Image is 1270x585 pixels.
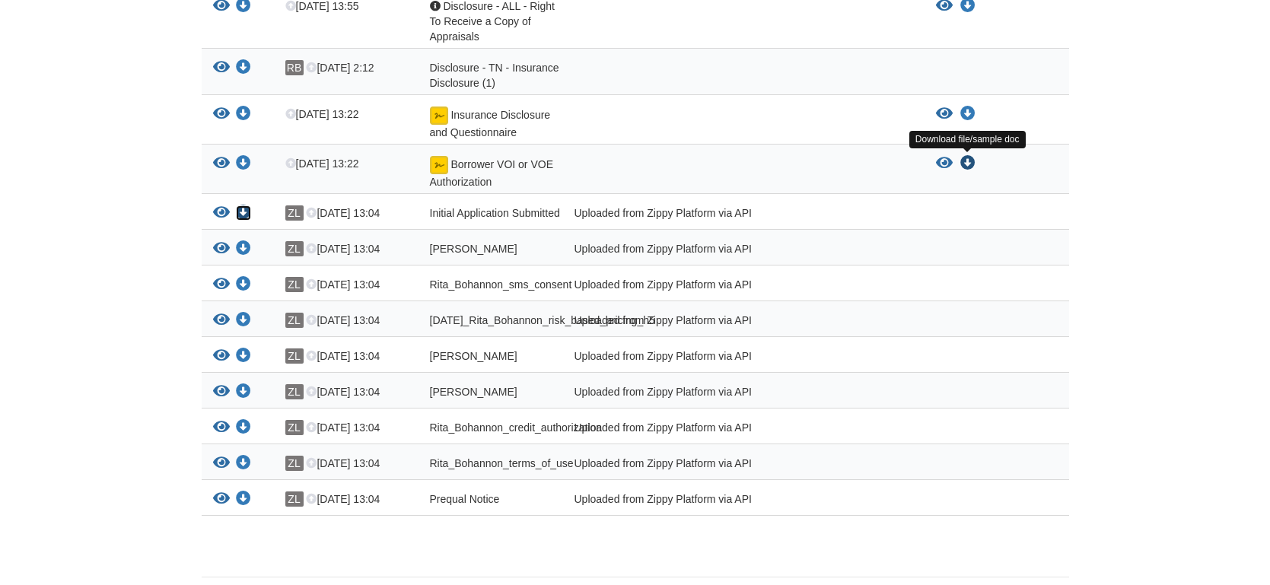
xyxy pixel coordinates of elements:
a: Download Prequal Notice [236,494,251,506]
button: View Rita_Bohannon_credit_authorization [213,420,230,436]
a: Download Rita_Bohannon_sms_consent [236,279,251,291]
button: View 09-27-2025_Rita_Bohannon_risk_based_pricing_h5 [213,313,230,329]
a: Download Borrower VOI or VOE Authorization [236,158,251,170]
a: Download Rita_Bohannon_credit_authorization [236,422,251,434]
img: Document fully signed [430,107,448,125]
a: Download Rita_Bohannon_terms_of_use [236,458,251,470]
a: Download Rita_Bohannon_true_and_correct_consent [236,386,251,399]
div: Uploaded from Zippy Platform via API [563,348,925,368]
button: View Rita_Bohannon_true_and_correct_consent [213,384,230,400]
button: View Borrower VOI or VOE Authorization [213,156,230,172]
span: Rita_Bohannon_sms_consent [430,278,572,291]
span: [DATE] 13:04 [306,350,380,362]
div: Uploaded from Zippy Platform via API [563,205,925,225]
span: [DATE] 13:22 [285,108,359,120]
a: Download Disclosure - ALL - Right To Receive a Copy of Appraisals [236,1,251,13]
span: [DATE] 13:04 [306,243,380,255]
img: Document fully signed [430,156,448,174]
span: ZL [285,348,304,364]
span: [DATE] 2:12 [306,62,374,74]
span: [PERSON_NAME] [430,350,517,362]
span: Prequal Notice [430,493,500,505]
button: View Borrower VOI or VOE Authorization [936,156,953,171]
span: [DATE] 13:04 [306,207,380,219]
button: View Rita_Bohannon_privacy_notice [213,241,230,257]
span: [DATE] 13:04 [306,314,380,326]
div: Uploaded from Zippy Platform via API [563,384,925,404]
button: View Prequal Notice [213,491,230,507]
span: ZL [285,456,304,471]
span: [PERSON_NAME] [430,386,517,398]
span: [DATE] 13:04 [306,457,380,469]
span: Disclosure - TN - Insurance Disclosure (1) [430,62,559,89]
a: Download Insurance Disclosure and Questionnaire [236,109,251,121]
span: [DATE] 13:22 [285,157,359,170]
span: Rita_Bohannon_credit_authorization [430,421,603,434]
a: Download Rita_Bohannon_privacy_notice [236,243,251,256]
span: ZL [285,277,304,292]
a: Download Borrower VOI or VOE Authorization [960,157,976,170]
div: Download file/sample doc [909,131,1026,148]
a: Download Disclosure - TN - Insurance Disclosure (1) [236,62,251,75]
button: View Disclosure - TN - Insurance Disclosure (1) [213,60,230,76]
button: View Insurance Disclosure and Questionnaire [213,107,230,122]
div: Uploaded from Zippy Platform via API [563,277,925,297]
button: View Rita_Bohannon_sms_consent [213,277,230,293]
a: Download Insurance Disclosure and Questionnaire [960,108,976,120]
a: Download Initial Application Submitted [236,208,251,220]
span: [DATE] 13:04 [306,386,380,398]
span: RB [285,60,304,75]
span: ZL [285,313,304,328]
div: Uploaded from Zippy Platform via API [563,420,925,440]
span: [PERSON_NAME] [430,243,517,255]
div: Uploaded from Zippy Platform via API [563,491,925,511]
span: Rita_Bohannon_terms_of_use [430,457,574,469]
span: Insurance Disclosure and Questionnaire [430,109,551,138]
span: Initial Application Submitted [430,207,560,219]
span: ZL [285,420,304,435]
span: Borrower VOI or VOE Authorization [430,158,553,188]
span: ZL [285,384,304,399]
button: View Rita_Bohannon_terms_of_use [213,456,230,472]
span: ZL [285,205,304,221]
span: [DATE] 13:04 [306,493,380,505]
span: [DATE]_Rita_Bohannon_risk_based_pricing_h5 [430,314,655,326]
div: Uploaded from Zippy Platform via API [563,241,925,261]
a: Download 09-27-2025_Rita_Bohannon_risk_based_pricing_h5 [236,315,251,327]
span: [DATE] 13:04 [306,278,380,291]
button: View Insurance Disclosure and Questionnaire [936,107,953,122]
div: Uploaded from Zippy Platform via API [563,313,925,332]
span: [DATE] 13:04 [306,421,380,434]
span: ZL [285,241,304,256]
a: Download Rita_Bohannon_esign_consent [236,351,251,363]
div: Uploaded from Zippy Platform via API [563,456,925,475]
button: View Rita_Bohannon_esign_consent [213,348,230,364]
span: ZL [285,491,304,507]
button: View Initial Application Submitted [213,205,230,221]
